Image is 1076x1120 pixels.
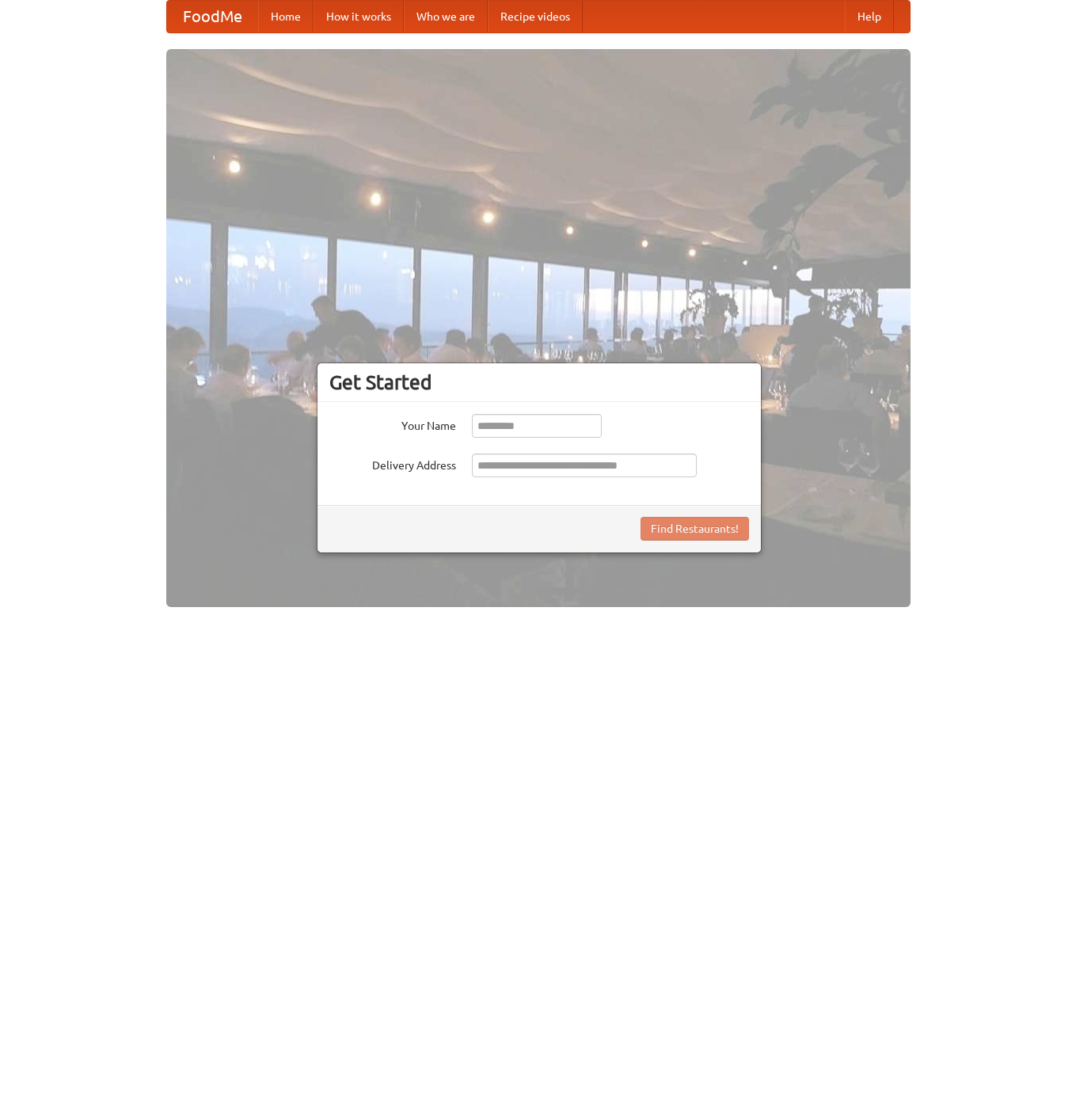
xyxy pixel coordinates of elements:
[641,517,749,541] button: Find Restaurants!
[329,454,456,473] label: Delivery Address
[404,1,488,32] a: Who we are
[329,414,456,434] label: Your Name
[314,1,404,32] a: How it works
[167,1,258,32] a: FoodMe
[329,370,749,394] h3: Get Started
[845,1,894,32] a: Help
[488,1,583,32] a: Recipe videos
[258,1,314,32] a: Home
